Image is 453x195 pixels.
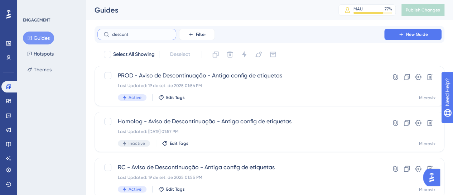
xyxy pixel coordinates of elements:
div: Microvix [419,187,435,192]
div: Guides [95,5,321,15]
div: Last Updated: 19 de set. de 2025 01:56 PM [118,83,364,89]
span: PROD - Aviso de Descontinuação - Antiga config de etiquetas [118,71,364,80]
button: Edit Tags [158,186,185,192]
span: Filter [196,32,206,37]
button: Deselect [164,48,197,61]
input: Search [112,32,170,37]
button: Hotspots [23,47,58,60]
span: Edit Tags [166,186,185,192]
div: Last Updated: 19 de set. de 2025 01:55 PM [118,175,364,180]
span: RC - Aviso de Descontinuação - Antiga config de etiquetas [118,163,364,172]
button: Edit Tags [162,141,188,146]
div: 77 % [385,6,392,12]
button: Edit Tags [158,95,185,100]
span: Active [129,95,141,100]
span: Edit Tags [166,95,185,100]
span: Need Help? [17,2,45,10]
div: Last Updated: [DATE] 01:57 PM [118,129,364,134]
span: Inactive [129,141,145,146]
button: Publish Changes [401,4,444,16]
span: Active [129,186,141,192]
button: Filter [179,29,215,40]
span: Homolog - Aviso de Descontinuação - Antiga config de etiquetas [118,117,364,126]
button: Guides [23,32,54,44]
div: Microvix [419,95,435,101]
iframe: UserGuiding AI Assistant Launcher [423,167,444,188]
button: Themes [23,63,56,76]
div: MAU [353,6,363,12]
span: Deselect [170,50,190,59]
div: ENGAGEMENT [23,17,50,23]
div: Microvix [419,141,435,147]
span: Edit Tags [170,141,188,146]
span: New Guide [406,32,428,37]
button: New Guide [384,29,442,40]
span: Publish Changes [406,7,440,13]
span: Select All Showing [113,50,155,59]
